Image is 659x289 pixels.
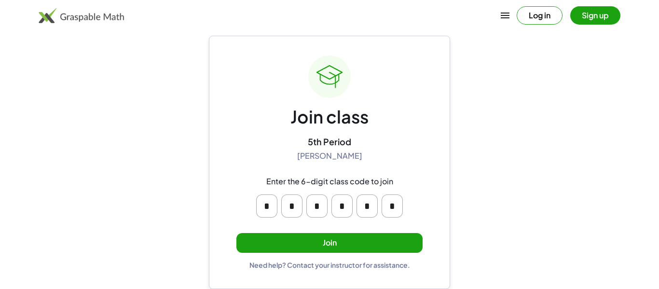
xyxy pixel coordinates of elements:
div: [PERSON_NAME] [297,151,362,161]
input: Please enter OTP character 4 [331,194,353,218]
input: Please enter OTP character 3 [306,194,328,218]
button: Sign up [570,6,620,25]
input: Please enter OTP character 1 [256,194,277,218]
button: Log in [517,6,563,25]
div: 5th Period [308,136,351,147]
button: Join [236,233,423,253]
div: Need help? Contact your instructor for assistance. [249,261,410,269]
div: Enter the 6-digit class code to join [266,177,393,187]
div: Join class [290,106,369,128]
input: Please enter OTP character 6 [382,194,403,218]
input: Please enter OTP character 2 [281,194,302,218]
input: Please enter OTP character 5 [357,194,378,218]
